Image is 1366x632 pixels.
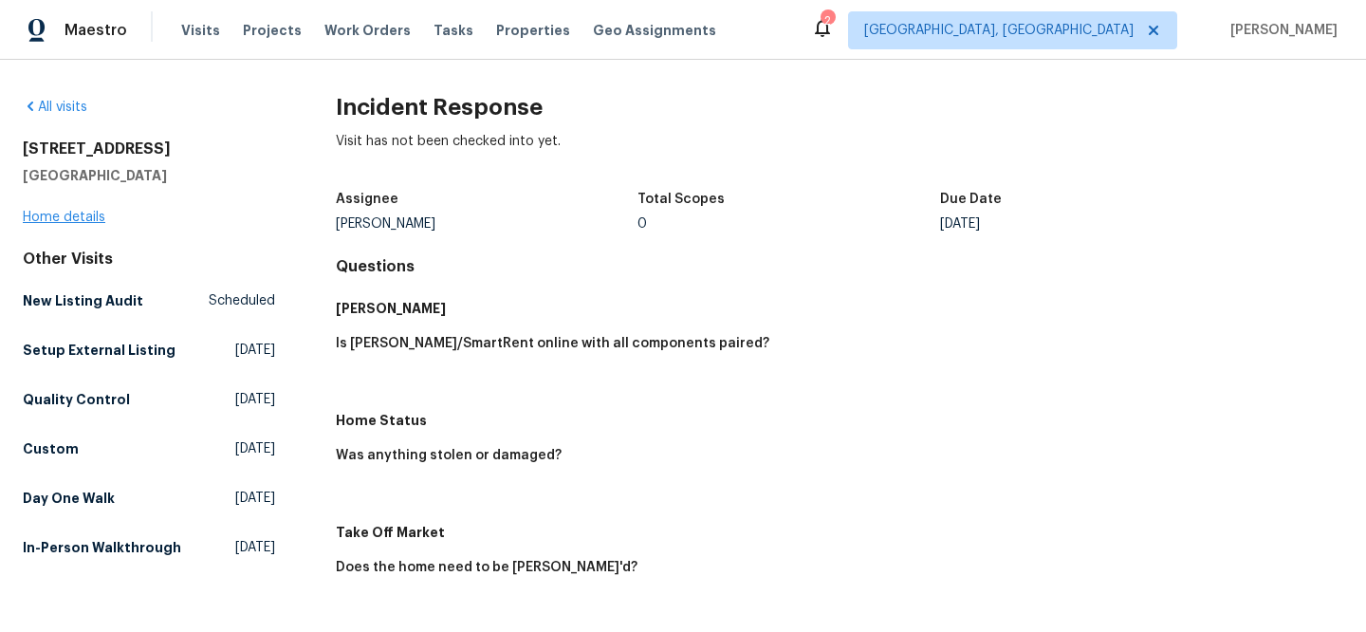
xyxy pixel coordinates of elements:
[23,439,79,458] h5: Custom
[23,382,275,417] a: Quality Control[DATE]
[336,132,1343,181] div: Visit has not been checked into yet.
[23,341,175,360] h5: Setup External Listing
[324,21,411,40] span: Work Orders
[336,217,638,231] div: [PERSON_NAME]
[336,193,398,206] h5: Assignee
[336,411,1343,430] h5: Home Status
[235,341,275,360] span: [DATE]
[209,291,275,310] span: Scheduled
[940,193,1002,206] h5: Due Date
[336,337,769,350] h5: Is [PERSON_NAME]/SmartRent online with all components paired?
[23,390,130,409] h5: Quality Control
[336,561,637,574] h5: Does the home need to be [PERSON_NAME]'d?
[23,139,275,158] h2: [STREET_ADDRESS]
[23,166,275,185] h5: [GEOGRAPHIC_DATA]
[243,21,302,40] span: Projects
[593,21,716,40] span: Geo Assignments
[23,291,143,310] h5: New Listing Audit
[1223,21,1338,40] span: [PERSON_NAME]
[336,257,1343,276] h4: Questions
[637,217,940,231] div: 0
[864,21,1134,40] span: [GEOGRAPHIC_DATA], [GEOGRAPHIC_DATA]
[23,101,87,114] a: All visits
[23,211,105,224] a: Home details
[235,489,275,508] span: [DATE]
[235,538,275,557] span: [DATE]
[496,21,570,40] span: Properties
[23,538,181,557] h5: In-Person Walkthrough
[821,11,834,30] div: 2
[940,217,1243,231] div: [DATE]
[336,523,1343,542] h5: Take Off Market
[336,299,1343,318] h5: [PERSON_NAME]
[23,530,275,565] a: In-Person Walkthrough[DATE]
[637,193,725,206] h5: Total Scopes
[23,284,275,318] a: New Listing AuditScheduled
[23,250,275,269] div: Other Visits
[23,432,275,466] a: Custom[DATE]
[336,98,1343,117] h2: Incident Response
[23,481,275,515] a: Day One Walk[DATE]
[23,489,115,508] h5: Day One Walk
[65,21,127,40] span: Maestro
[336,449,562,462] h5: Was anything stolen or damaged?
[235,390,275,409] span: [DATE]
[23,333,275,367] a: Setup External Listing[DATE]
[181,21,220,40] span: Visits
[235,439,275,458] span: [DATE]
[434,24,473,37] span: Tasks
